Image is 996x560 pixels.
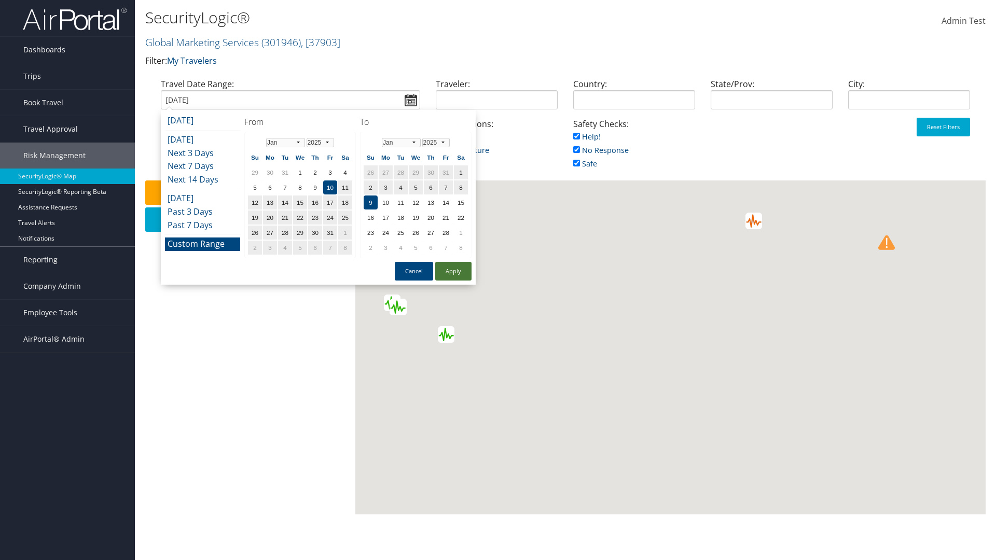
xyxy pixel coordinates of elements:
td: 28 [439,226,453,240]
td: 17 [379,211,393,225]
div: State/Prov: [703,78,840,118]
td: 19 [248,211,262,225]
td: 7 [323,241,337,255]
div: Traveler: [428,78,565,118]
th: Su [248,150,262,164]
a: My Travelers [167,55,217,66]
th: Tu [278,150,292,164]
td: 25 [338,211,352,225]
td: 13 [263,195,277,209]
button: Cancel [395,262,433,281]
td: 10 [323,180,337,194]
span: Risk Management [23,143,86,169]
td: 1 [454,165,468,179]
li: Next 14 Days [165,173,240,187]
td: 27 [379,165,393,179]
td: 8 [454,241,468,255]
span: AirPortal® Admin [23,326,85,352]
th: Tu [394,150,408,164]
td: 22 [293,211,307,225]
div: Air/Hotel/Rail: [153,118,290,158]
span: Dashboards [23,37,65,63]
li: [DATE] [165,133,240,147]
span: Company Admin [23,273,81,299]
td: 2 [308,165,322,179]
div: Orange earthquake alert (Magnitude 6.1M, Depth:10km) in Türkiye 10/08/2025 16:53 UTC, 70 thousand... [745,213,762,229]
span: Book Travel [23,90,63,116]
a: Global Marketing Services [145,35,340,49]
h4: From [244,116,356,128]
td: 9 [364,195,378,209]
td: 29 [293,226,307,240]
td: 31 [439,165,453,179]
td: 4 [338,165,352,179]
td: 3 [379,180,393,194]
button: Apply [435,262,472,281]
td: 7 [439,180,453,194]
td: 5 [293,241,307,255]
td: 2 [364,180,378,194]
th: We [409,150,423,164]
td: 20 [424,211,438,225]
th: Th [308,150,322,164]
td: 4 [394,180,408,194]
td: 13 [424,195,438,209]
td: 23 [308,211,322,225]
th: Sa [338,150,352,164]
a: No Response [573,145,629,155]
td: 11 [338,180,352,194]
li: Next 3 Days [165,147,240,160]
div: Green earthquake alert (Magnitude 4.7M, Depth:10km) in Guatemala 10/08/2025 20:37 UTC, 70 thousan... [390,299,407,315]
a: Safe [573,159,597,169]
td: 18 [394,211,408,225]
td: 3 [263,241,277,255]
td: 29 [409,165,423,179]
td: 30 [424,165,438,179]
h1: SecurityLogic® [145,7,706,29]
td: 8 [454,180,468,194]
li: Custom Range [165,237,240,251]
td: 31 [278,165,292,179]
a: Help! [573,132,601,142]
td: 6 [308,241,322,255]
th: Fr [439,150,453,164]
td: 12 [248,195,262,209]
div: 0 Travelers [145,236,355,256]
div: City: [840,78,978,118]
th: Su [364,150,378,164]
td: 6 [263,180,277,194]
td: 28 [278,226,292,240]
td: 14 [439,195,453,209]
td: 16 [308,195,322,209]
td: 4 [394,241,408,255]
td: 20 [263,211,277,225]
td: 10 [379,195,393,209]
button: Safety Check [145,180,350,205]
li: Past 7 Days [165,219,240,232]
td: 3 [323,165,337,179]
img: airportal-logo.png [23,7,127,31]
span: Employee Tools [23,300,77,326]
p: Filter: [145,54,706,68]
td: 6 [424,180,438,194]
div: Travel Date Range: [153,78,428,118]
div: Green earthquake alert (Magnitude 4.7M, Depth:148.057km) in Colombia 11/08/2025 00:16 UTC, 3 mill... [438,326,454,343]
span: Admin Test [942,15,986,26]
li: [DATE] [165,114,240,128]
div: Country: [565,78,703,118]
td: 23 [364,226,378,240]
td: 15 [293,195,307,209]
td: 27 [263,226,277,240]
td: 15 [454,195,468,209]
td: 5 [409,180,423,194]
td: 17 [323,195,337,209]
td: 5 [409,241,423,255]
span: , [ 37903 ] [301,35,340,49]
td: 6 [424,241,438,255]
li: Past 3 Days [165,205,240,219]
th: Sa [454,150,468,164]
td: 30 [308,226,322,240]
td: 3 [379,241,393,255]
button: Reset Filters [917,118,970,136]
li: Next 7 Days [165,160,240,173]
